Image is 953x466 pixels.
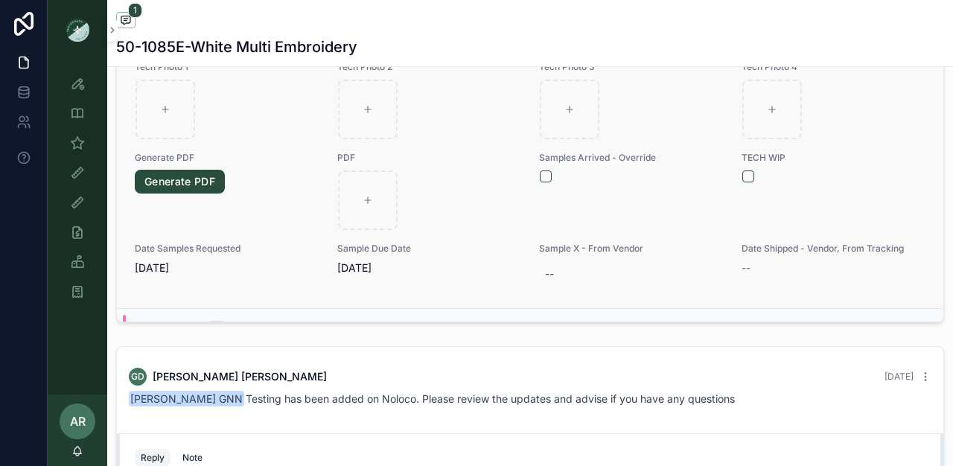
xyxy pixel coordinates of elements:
[135,170,225,194] a: Generate PDF
[337,261,522,275] span: [DATE]
[135,243,319,255] span: Date Samples Requested
[742,243,926,255] span: Date Shipped - Vendor, From Tracking
[70,412,86,430] span: AR
[128,3,142,18] span: 1
[129,392,735,405] span: Testing has been added on Noloco. Please review the updates and advise if you have any questions
[539,61,724,73] span: Tech Photo 3
[337,61,522,73] span: Tech Photo 2
[129,391,244,406] span: [PERSON_NAME] GNN
[539,152,724,164] span: Samples Arrived - Override
[742,61,926,73] span: Tech Photo 4
[539,243,724,255] span: Sample X - From Vendor
[545,266,554,281] div: --
[214,321,218,333] div: 1
[742,261,750,275] span: --
[48,60,107,325] div: scrollable content
[337,243,522,255] span: Sample Due Date
[135,61,319,73] span: Tech Photo 1
[337,152,522,164] span: PDF
[182,452,203,464] div: Note
[66,18,89,42] img: App logo
[131,371,144,383] span: GD
[168,319,200,334] span: Fit #3
[742,152,926,164] span: TECH WIP
[116,36,357,57] h1: 50-1085E-White Multi Embroidery
[116,12,136,31] button: 1
[153,369,327,384] span: [PERSON_NAME] [PERSON_NAME]
[135,152,319,164] span: Generate PDF
[135,261,319,275] span: [DATE]
[885,371,914,382] span: [DATE]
